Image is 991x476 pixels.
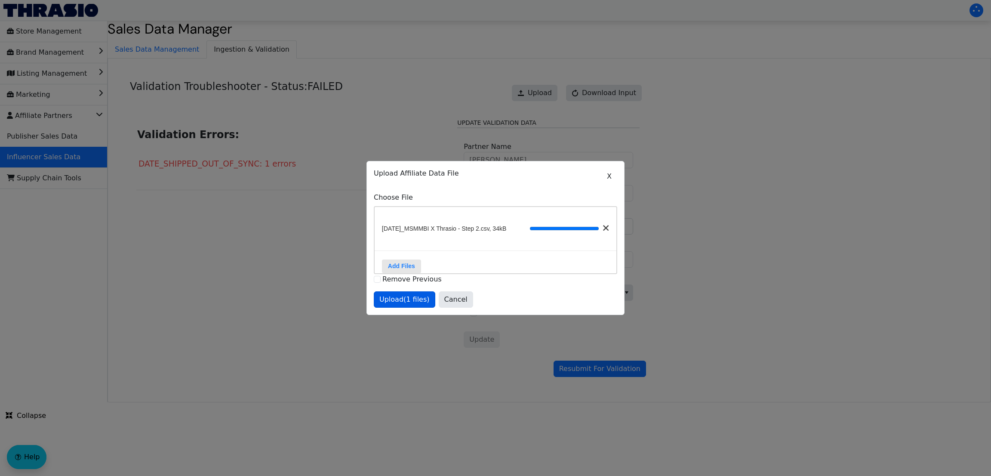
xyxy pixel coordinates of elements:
label: Remove Previous [382,275,442,283]
span: Cancel [444,294,468,305]
label: Choose File [374,192,617,203]
button: X [601,168,617,185]
span: X [607,171,612,182]
button: Cancel [439,291,473,308]
span: Upload (1 files) [379,294,430,305]
span: [DATE]_MSMMBI X Thrasio - Step 2.csv, 34kB [382,224,506,233]
label: Add Files [382,260,421,273]
p: Upload Affiliate Data File [374,168,617,179]
button: Upload(1 files) [374,291,435,308]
